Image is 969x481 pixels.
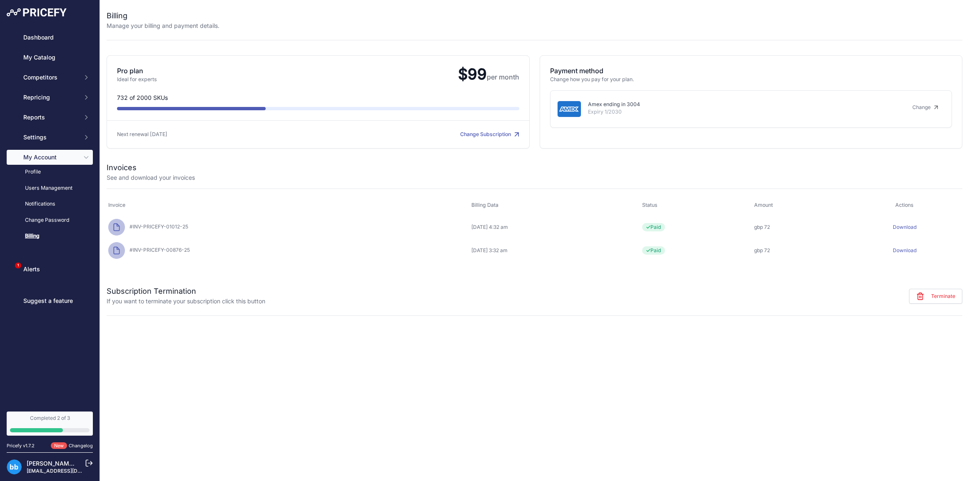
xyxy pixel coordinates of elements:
p: Amex ending in 3004 [588,101,899,109]
button: Reports [7,110,93,125]
a: Notifications [7,197,93,211]
h2: Invoices [107,162,137,174]
span: $99 [451,65,519,83]
a: Download [893,224,917,230]
a: Changelog [69,443,93,449]
a: Suggest a feature [7,293,93,308]
p: Change how you pay for your plan. [550,76,952,84]
span: Paid [642,223,665,231]
p: Payment method [550,66,952,76]
a: Alerts [7,262,93,277]
span: per month [487,73,519,81]
span: Competitors [23,73,78,82]
a: Change Subscription [460,131,519,137]
div: gbp 72 [754,247,845,254]
p: Pro plan [117,66,451,76]
p: Next renewal [DATE] [117,131,318,139]
h2: Subscription Termination [107,285,265,297]
span: Billing Data [471,202,498,208]
p: 732 of 2000 SKUs [117,94,519,102]
span: Actions [895,202,914,208]
div: gbp 72 [754,224,845,231]
a: My Catalog [7,50,93,65]
span: Settings [23,133,78,141]
a: Profile [7,165,93,179]
a: Billing [7,229,93,243]
span: Reports [23,113,78,121]
span: Repricing [23,93,78,102]
button: Terminate [909,289,962,304]
button: Settings [7,130,93,145]
a: Completed 2 of 3 [7,412,93,436]
p: Expiry 1/2030 [588,108,899,116]
nav: Sidebar [7,30,93,402]
span: Invoice [108,202,125,208]
span: Terminate [931,293,955,300]
a: Dashboard [7,30,93,45]
span: #INV-PRICEFY-01012-25 [126,223,188,230]
span: Status [642,202,658,208]
a: Change Password [7,213,93,228]
span: Amount [754,202,773,208]
span: My Account [23,153,78,161]
a: [PERSON_NAME] [PERSON_NAME] [27,460,124,467]
a: Download [893,247,917,253]
button: Repricing [7,90,93,105]
div: Pricefy v1.7.2 [7,442,35,449]
span: Paid [642,246,665,255]
span: New [51,442,67,449]
a: Change [906,101,945,114]
div: [DATE] 3:32 am [471,247,639,254]
button: My Account [7,150,93,165]
a: Users Management [7,181,93,196]
button: Competitors [7,70,93,85]
a: [EMAIL_ADDRESS][DOMAIN_NAME] [27,468,114,474]
span: #INV-PRICEFY-00876-25 [126,247,190,253]
div: [DATE] 4:32 am [471,224,639,231]
div: Completed 2 of 3 [10,415,90,421]
p: If you want to terminate your subscription click this button [107,297,265,305]
img: Pricefy Logo [7,8,67,17]
p: Manage your billing and payment details. [107,22,219,30]
h2: Billing [107,10,219,22]
p: Ideal for experts [117,76,451,84]
p: See and download your invoices [107,174,195,182]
